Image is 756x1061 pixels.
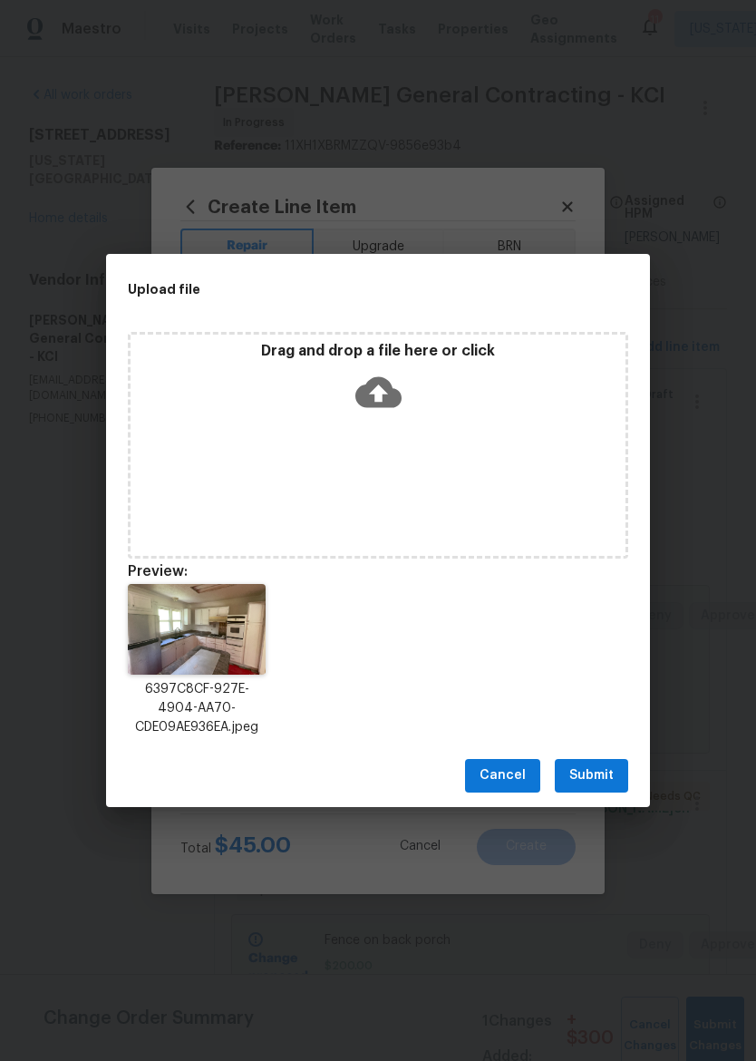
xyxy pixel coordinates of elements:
p: Drag and drop a file here or click [131,342,625,361]
img: Z [128,584,266,675]
p: 6397C8CF-927E-4904-AA70-CDE09AE936EA.jpeg [128,680,266,737]
span: Cancel [480,764,526,787]
button: Cancel [465,759,540,793]
span: Submit [569,764,614,787]
button: Submit [555,759,628,793]
h2: Upload file [128,279,547,299]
